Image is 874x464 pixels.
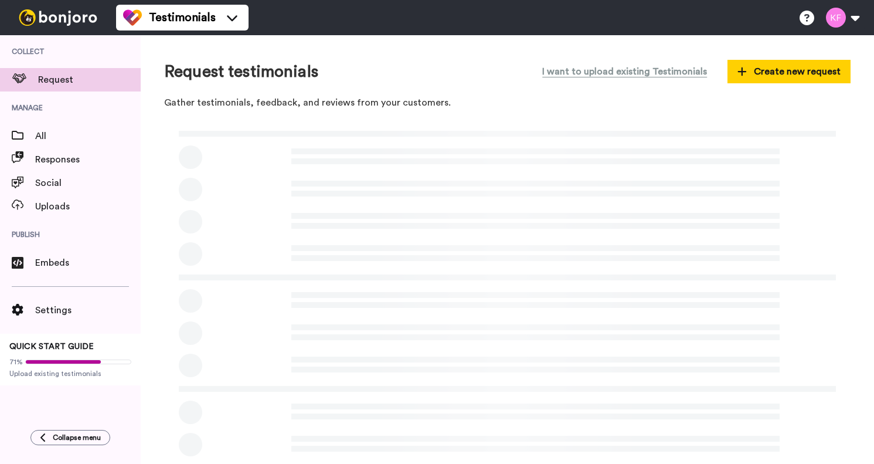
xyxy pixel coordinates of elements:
span: I want to upload existing Testimonials [542,65,707,79]
span: Embeds [35,256,141,270]
span: Request [38,73,141,87]
span: Uploads [35,199,141,214]
span: All [35,129,141,143]
span: Responses [35,153,141,167]
span: Social [35,176,141,190]
button: I want to upload existing Testimonials [533,59,716,84]
h1: Request testimonials [164,63,318,81]
span: Upload existing testimonials [9,369,131,378]
span: Testimonials [149,9,216,26]
span: Create new request [737,65,841,79]
button: Collapse menu [30,430,110,445]
button: Create new request [727,60,851,83]
p: Gather testimonials, feedback, and reviews from your customers. [164,96,851,110]
img: tm-color.svg [123,8,142,27]
span: QUICK START GUIDE [9,343,94,351]
span: Collapse menu [53,433,101,442]
span: 71% [9,357,23,367]
span: Settings [35,303,141,317]
img: bj-logo-header-white.svg [14,9,102,26]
